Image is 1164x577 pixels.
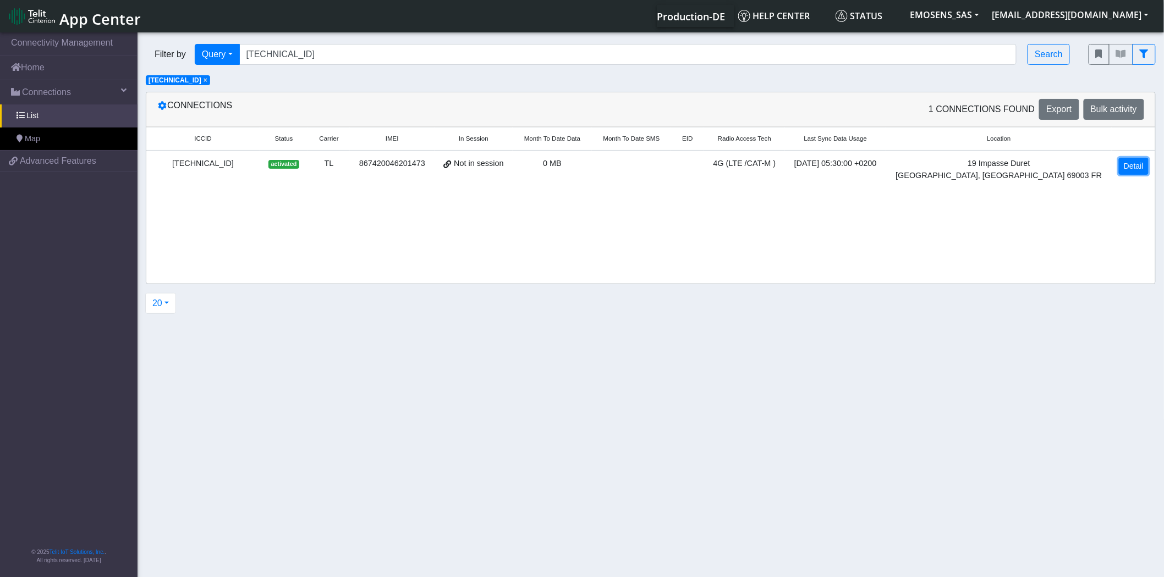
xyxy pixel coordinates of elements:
span: activated [268,160,299,169]
span: Export [1046,104,1072,114]
span: Filter by [146,48,195,61]
span: Production-DE [657,10,726,23]
a: Your current platform instance [657,5,725,27]
span: Not in session [454,158,503,170]
span: Map [25,133,40,145]
button: Search [1028,44,1070,65]
span: Month To Date Data [524,134,580,143]
a: Help center [734,5,831,27]
img: status.svg [836,10,848,22]
button: Bulk activity [1084,99,1144,120]
span: List [26,110,39,122]
span: Month To Date SMS [603,134,660,143]
span: Connections [22,86,71,99]
span: [TECHNICAL_ID] [149,76,201,84]
span: EID [682,134,693,143]
span: Status [275,134,293,143]
input: Search... [239,44,1017,65]
img: knowledge.svg [738,10,750,22]
span: Last Sync Data Usage [804,134,867,143]
a: Detail [1119,158,1149,175]
span: Radio Access Tech [718,134,771,143]
span: Help center [738,10,810,22]
a: Telit IoT Solutions, Inc. [50,549,105,555]
a: App Center [9,4,139,28]
span: 19 Impasse Duret [895,158,1103,170]
button: 20 [145,293,176,314]
div: 867420046201473 [356,158,428,170]
button: Query [195,44,240,65]
span: In Session [459,134,488,143]
button: [EMAIL_ADDRESS][DOMAIN_NAME] [986,5,1155,25]
button: Close [204,77,207,84]
button: Export [1039,99,1079,120]
span: IMEI [386,134,399,143]
div: Connections [149,99,651,120]
button: EMOSENS_SAS [904,5,986,25]
span: Bulk activity [1091,104,1137,114]
span: [GEOGRAPHIC_DATA], [GEOGRAPHIC_DATA] 69003 FR [895,170,1103,182]
span: ICCID [194,134,211,143]
div: [TECHNICAL_ID] [153,158,253,170]
img: logo-telit-cinterion-gw-new.png [9,8,55,25]
div: fitlers menu [1089,44,1156,65]
span: App Center [59,9,141,29]
span: Carrier [320,134,339,143]
span: 4G (LTE /CAT-M ) [713,159,776,168]
span: Location [987,134,1011,143]
div: [DATE] 05:30:00 +0200 [792,158,880,170]
span: 1 Connections found [929,103,1035,116]
span: Status [836,10,883,22]
span: Advanced Features [20,154,96,168]
a: Status [831,5,904,27]
span: 0 MB [543,159,562,168]
div: TL [315,158,343,170]
span: × [204,76,207,84]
